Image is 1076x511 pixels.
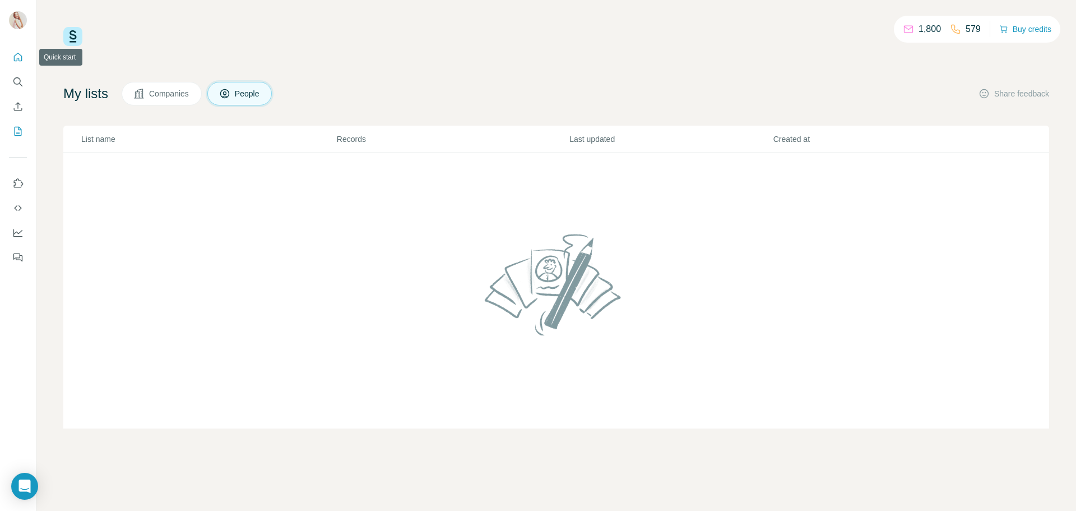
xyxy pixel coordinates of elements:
button: Quick start [9,47,27,67]
button: Buy credits [999,21,1051,37]
span: Companies [149,88,190,99]
p: Records [337,133,568,145]
h4: My lists [63,85,108,103]
button: Share feedback [978,88,1049,99]
button: Dashboard [9,223,27,243]
p: 1,800 [919,22,941,36]
p: List name [81,133,336,145]
button: Use Surfe API [9,198,27,218]
img: Surfe Logo [63,27,82,46]
p: Last updated [569,133,772,145]
p: Created at [773,133,976,145]
button: Feedback [9,247,27,268]
button: Enrich CSV [9,96,27,117]
span: People [235,88,261,99]
button: My lists [9,121,27,141]
button: Use Surfe on LinkedIn [9,173,27,194]
img: Avatar [9,11,27,29]
img: No lists found [480,224,633,344]
button: Search [9,72,27,92]
p: 579 [966,22,981,36]
div: Open Intercom Messenger [11,473,38,500]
